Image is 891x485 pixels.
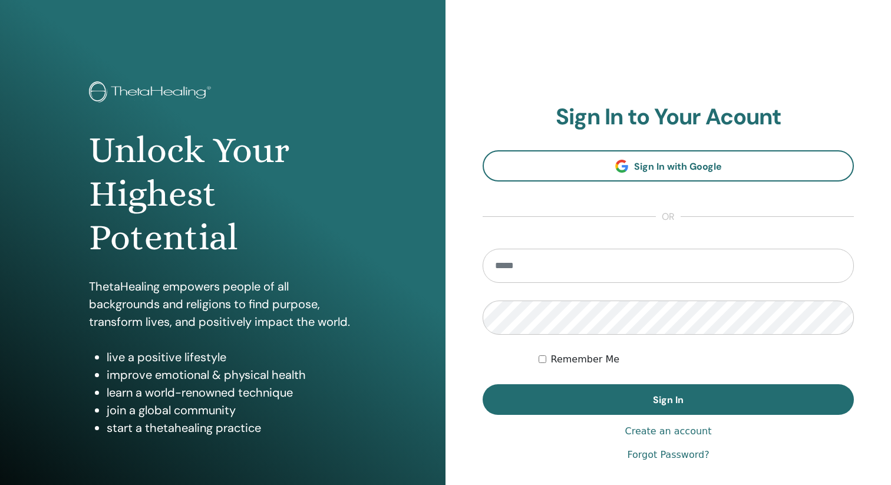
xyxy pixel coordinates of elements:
li: improve emotional & physical health [107,366,357,384]
li: start a thetahealing practice [107,419,357,437]
a: Forgot Password? [627,448,709,462]
li: learn a world-renowned technique [107,384,357,401]
p: ThetaHealing empowers people of all backgrounds and religions to find purpose, transform lives, a... [89,278,357,331]
div: Keep me authenticated indefinitely or until I manually logout [539,352,854,367]
a: Sign In with Google [483,150,854,182]
a: Create an account [625,424,711,438]
span: Sign In with Google [634,160,722,173]
button: Sign In [483,384,854,415]
li: live a positive lifestyle [107,348,357,366]
li: join a global community [107,401,357,419]
span: Sign In [653,394,684,406]
h2: Sign In to Your Acount [483,104,854,131]
h1: Unlock Your Highest Potential [89,128,357,260]
span: or [656,210,681,224]
label: Remember Me [551,352,620,367]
